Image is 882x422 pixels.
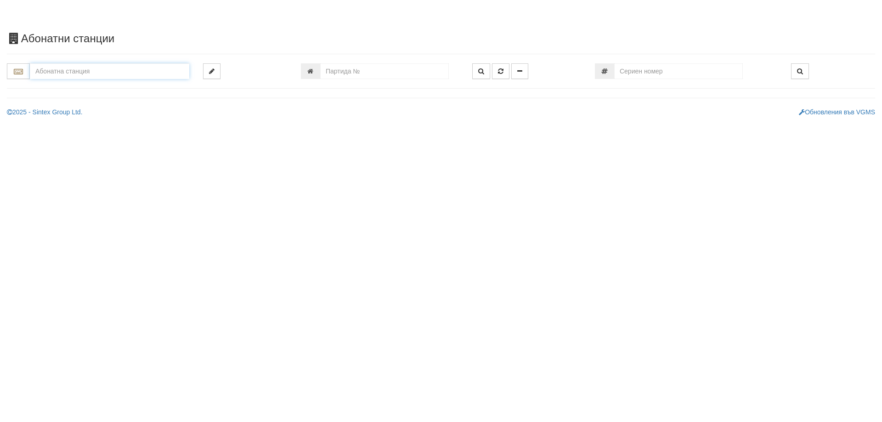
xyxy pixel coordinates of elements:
img: VeoliaLogo.png [7,2,77,22]
input: Партида № [320,63,449,79]
input: Сериен номер [614,63,743,79]
a: Обновления във VGMS [799,108,875,116]
a: 2025 - Sintex Group Ltd. [7,108,83,116]
h3: Абонатни станции [7,33,875,45]
input: Абонатна станция [30,63,189,79]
